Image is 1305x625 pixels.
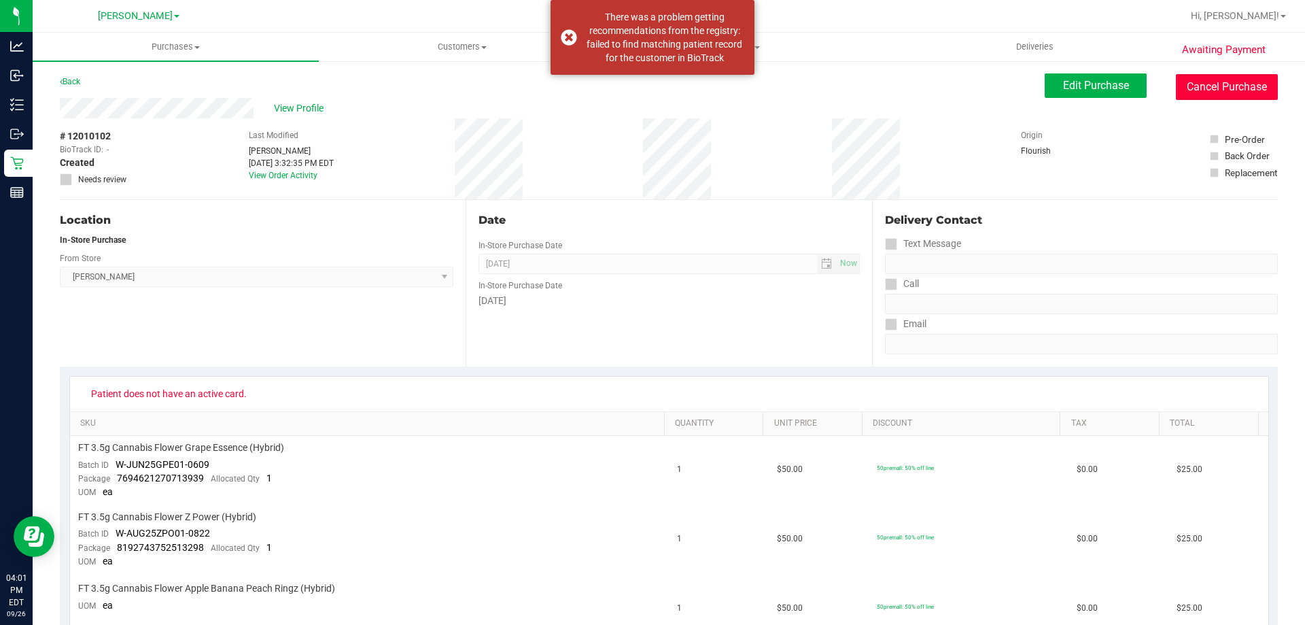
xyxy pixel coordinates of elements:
[249,145,334,157] div: [PERSON_NAME]
[60,212,453,229] div: Location
[885,294,1278,314] input: Format: (999) 999-9999
[14,516,54,557] iframe: Resource center
[249,157,334,169] div: [DATE] 3:32:35 PM EDT
[60,252,101,265] label: From Store
[78,529,109,539] span: Batch ID
[1077,463,1098,476] span: $0.00
[78,474,110,484] span: Package
[1225,166,1277,180] div: Replacement
[6,572,27,609] p: 04:01 PM EDT
[117,473,204,484] span: 7694621270713939
[777,463,803,476] span: $50.00
[677,463,682,476] span: 1
[1021,145,1089,157] div: Flourish
[885,212,1278,229] div: Delivery Contact
[117,542,204,553] span: 8192743752513298
[107,143,109,156] span: -
[1182,42,1266,58] span: Awaiting Payment
[60,77,80,86] a: Back
[478,294,859,308] div: [DATE]
[10,98,24,112] inline-svg: Inventory
[1225,133,1265,146] div: Pre-Order
[319,41,604,53] span: Customers
[677,533,682,545] span: 1
[80,418,659,429] a: SKU
[877,464,934,471] span: 50premall: 50% off line
[1177,533,1202,545] span: $25.00
[116,528,210,539] span: W-AUG25ZPO01-0822
[1077,533,1098,545] span: $0.00
[885,234,961,254] label: Text Message
[60,143,103,156] span: BioTrack ID:
[211,474,260,484] span: Allocated Qty
[211,543,260,553] span: Allocated Qty
[1177,463,1202,476] span: $25.00
[1021,129,1043,141] label: Origin
[877,534,934,541] span: 50premall: 50% off line
[10,69,24,82] inline-svg: Inbound
[1071,418,1154,429] a: Tax
[10,39,24,53] inline-svg: Analytics
[60,129,111,143] span: # 12010102
[1063,79,1129,92] span: Edit Purchase
[478,239,562,252] label: In-Store Purchase Date
[675,418,758,429] a: Quantity
[998,41,1072,53] span: Deliveries
[103,486,113,497] span: ea
[10,186,24,199] inline-svg: Reports
[10,127,24,141] inline-svg: Outbound
[78,511,256,524] span: FT 3.5g Cannabis Flower Z Power (Hybrid)
[78,582,335,595] span: FT 3.5g Cannabis Flower Apple Banana Peach Ringz (Hybrid)
[774,418,857,429] a: Unit Price
[82,383,256,405] span: Patient does not have an active card.
[777,533,803,545] span: $50.00
[1176,74,1278,100] button: Cancel Purchase
[1170,418,1253,429] a: Total
[1045,73,1147,98] button: Edit Purchase
[103,600,113,611] span: ea
[6,609,27,619] p: 09/26
[60,156,94,170] span: Created
[885,254,1278,274] input: Format: (999) 999-9999
[319,33,605,61] a: Customers
[877,603,934,610] span: 50premall: 50% off line
[116,459,209,470] span: W-JUN25GPE01-0609
[274,101,328,116] span: View Profile
[1177,602,1202,615] span: $25.00
[78,441,284,454] span: FT 3.5g Cannabis Flower Grape Essence (Hybrid)
[10,156,24,170] inline-svg: Retail
[78,173,126,186] span: Needs review
[1077,602,1098,615] span: $0.00
[33,33,319,61] a: Purchases
[103,556,113,567] span: ea
[249,129,298,141] label: Last Modified
[1191,10,1279,21] span: Hi, [PERSON_NAME]!
[1225,149,1270,163] div: Back Order
[585,10,744,65] div: There was a problem getting recommendations from the registry: failed to find matching patient re...
[478,280,562,292] label: In-Store Purchase Date
[677,602,682,615] span: 1
[78,601,96,611] span: UOM
[98,10,173,22] span: [PERSON_NAME]
[33,41,319,53] span: Purchases
[892,33,1178,61] a: Deliveries
[885,314,926,334] label: Email
[885,274,919,294] label: Call
[873,418,1055,429] a: Discount
[78,557,96,567] span: UOM
[777,602,803,615] span: $50.00
[478,212,859,229] div: Date
[266,473,272,484] span: 1
[78,488,96,497] span: UOM
[249,171,317,180] a: View Order Activity
[78,460,109,470] span: Batch ID
[266,542,272,553] span: 1
[78,543,110,553] span: Package
[60,235,126,245] strong: In-Store Purchase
